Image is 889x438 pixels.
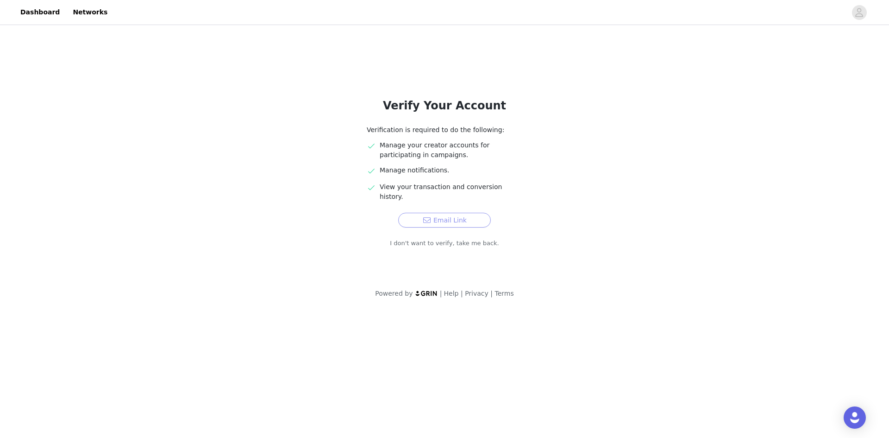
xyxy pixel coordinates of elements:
button: Email Link [398,213,491,228]
p: Manage your creator accounts for participating in campaigns. [380,140,522,160]
span: | [461,290,463,297]
span: | [440,290,442,297]
a: I don't want to verify, take me back. [390,239,499,248]
a: Networks [67,2,113,23]
p: View your transaction and conversion history. [380,182,522,202]
p: Manage notifications. [380,165,522,175]
div: avatar [855,5,864,20]
span: | [490,290,493,297]
span: Powered by [375,290,413,297]
h1: Verify Your Account [344,97,545,114]
div: Open Intercom Messenger [844,406,866,429]
p: Verification is required to do the following: [367,125,522,135]
a: Help [444,290,459,297]
img: logo [415,290,438,296]
a: Terms [495,290,513,297]
a: Privacy [465,290,488,297]
a: Dashboard [15,2,65,23]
